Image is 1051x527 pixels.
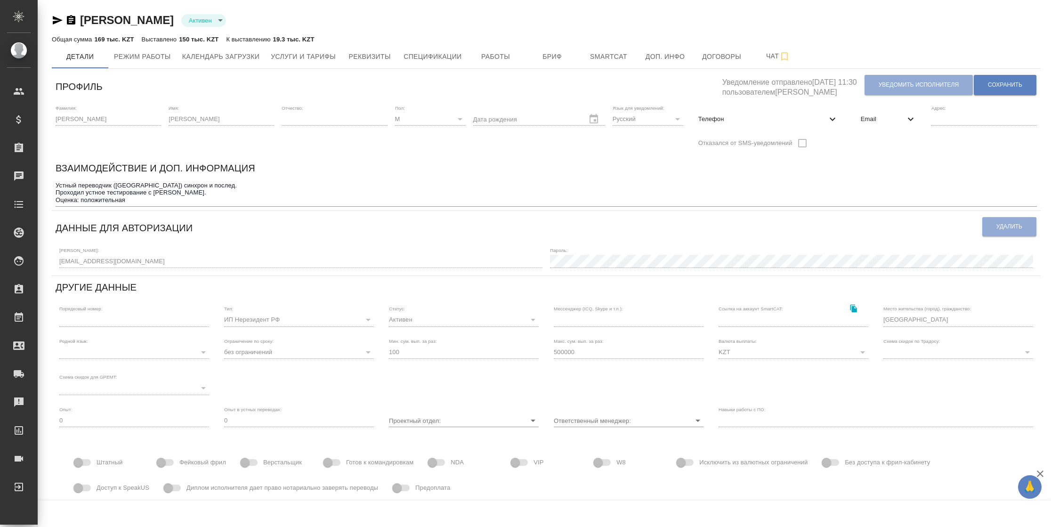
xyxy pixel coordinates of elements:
[550,248,567,252] label: Пароль:
[643,51,688,63] span: Доп. инфо
[56,79,103,94] h6: Профиль
[698,114,827,124] span: Телефон
[554,307,623,311] label: Мессенджер (ICQ, Skype и т.п.):
[699,458,808,467] span: Исключить из валютных ограничений
[451,458,464,467] span: NDA
[395,113,466,126] div: М
[263,458,302,467] span: Верстальщик
[182,51,260,63] span: Календарь загрузки
[389,313,539,326] div: Активен
[114,51,171,63] span: Режим работы
[56,280,137,295] h6: Другие данные
[988,81,1022,89] span: Сохранить
[56,161,255,176] h6: Взаимодействие и доп. информация
[473,51,518,63] span: Работы
[142,36,179,43] p: Выставлено
[273,36,315,43] p: 19.3 тыс. KZT
[719,339,757,343] label: Валюта выплаты:
[883,339,940,343] label: Схема скидок по Традосу:
[844,299,863,318] button: Скопировать ссылку
[224,346,374,359] div: без ограничений
[52,36,94,43] p: Общая сумма
[395,105,405,110] label: Пол:
[616,458,626,467] span: W8
[347,51,392,63] span: Реквизиты
[59,248,99,252] label: [PERSON_NAME]:
[1022,477,1038,497] span: 🙏
[699,51,744,63] span: Договоры
[224,307,233,311] label: Тип:
[271,51,336,63] span: Услуги и тарифы
[80,14,174,26] a: [PERSON_NAME]
[389,307,405,311] label: Статус:
[59,307,102,311] label: Порядковый номер:
[97,483,149,493] span: Доступ к SpeakUS
[404,51,461,63] span: Спецификации
[56,105,77,110] label: Фамилия:
[853,109,924,130] div: Email
[931,105,946,110] label: Адрес:
[613,105,664,110] label: Язык для уведомлений:
[534,458,543,467] span: VIP
[415,483,450,493] span: Предоплата
[169,105,179,110] label: Имя:
[59,339,88,343] label: Родной язык:
[52,15,63,26] button: Скопировать ссылку для ЯМессенджера
[179,36,218,43] p: 150 тыс. KZT
[282,105,303,110] label: Отчество:
[883,307,971,311] label: Место жительства (город), гражданство:
[226,36,273,43] p: К выставлению
[861,114,905,124] span: Email
[57,51,103,63] span: Детали
[554,339,604,343] label: Макс. сум. вып. за раз:
[719,407,766,412] label: Навыки работы с ПО:
[719,346,868,359] div: KZT
[779,51,790,62] svg: Подписаться
[691,109,846,130] div: Телефон
[586,51,631,63] span: Smartcat
[1018,475,1042,499] button: 🙏
[974,75,1036,95] button: Сохранить
[389,339,437,343] label: Мин. сум. вып. за раз:
[56,182,1037,203] textarea: Устный переводчик ([GEOGRAPHIC_DATA]) синхрон и послед. Проходил устное тестирование с [PERSON_NA...
[346,458,413,467] span: Готов к командировкам
[186,16,215,24] button: Активен
[845,458,930,467] span: Без доступа к фрил-кабинету
[530,51,575,63] span: Бриф
[186,483,378,493] span: Диплом исполнителя дает право нотариально заверять переводы
[224,407,282,412] label: Опыт в устных переводах:
[94,36,134,43] p: 169 тыс. KZT
[613,113,683,126] div: Русский
[691,414,704,427] button: Open
[224,313,374,326] div: ИП Нерезидент РФ
[179,458,226,467] span: Фейковый фрил
[65,15,77,26] button: Скопировать ссылку
[722,73,864,97] h5: Уведомление отправлено [DATE] 11:30 пользователем [PERSON_NAME]
[224,339,274,343] label: Ограничение по сроку:
[756,50,801,62] span: Чат
[59,375,117,380] label: Схема скидок для GPEMT:
[181,14,226,27] div: Активен
[698,138,792,148] span: Отказался от SMS-уведомлений
[719,307,783,311] label: Ссылка на аккаунт SmartCAT:
[526,414,540,427] button: Open
[97,458,122,467] span: Штатный
[56,220,193,235] h6: Данные для авторизации
[59,407,73,412] label: Опыт:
